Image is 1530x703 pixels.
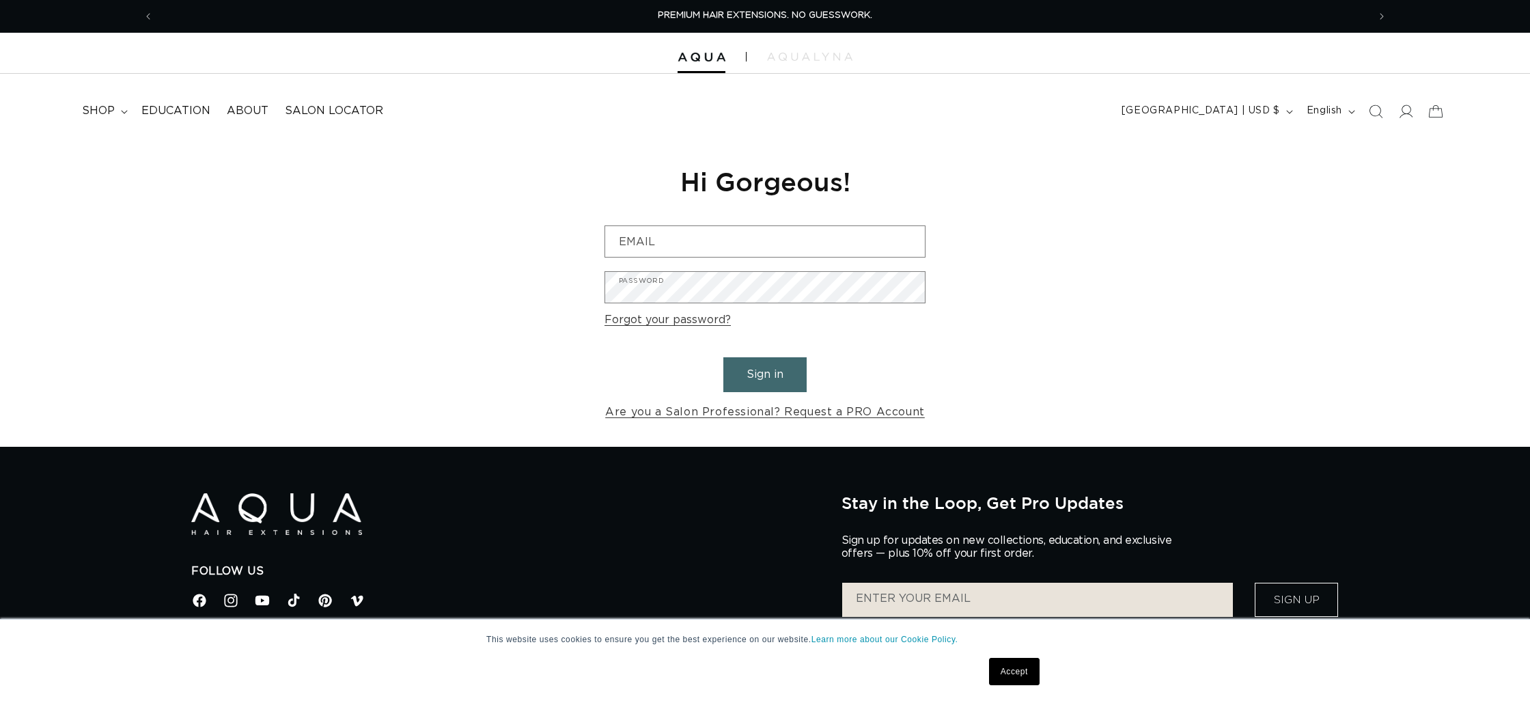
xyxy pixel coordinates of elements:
[1255,583,1338,617] button: Sign Up
[811,635,958,644] a: Learn more about our Cookie Policy.
[767,53,852,61] img: aqualyna.com
[658,11,872,20] span: PREMIUM HAIR EXTENSIONS. NO GUESSWORK.
[1307,104,1342,118] span: English
[989,658,1040,685] a: Accept
[678,53,725,62] img: Aqua Hair Extensions
[141,104,210,118] span: Education
[841,493,1339,512] h2: Stay in the Loop, Get Pro Updates
[605,226,925,257] input: Email
[227,104,268,118] span: About
[842,583,1233,617] input: ENTER YOUR EMAIL
[219,96,277,126] a: About
[1113,98,1298,124] button: [GEOGRAPHIC_DATA] | USD $
[841,534,1183,560] p: Sign up for updates on new collections, education, and exclusive offers — plus 10% off your first...
[605,402,925,422] a: Are you a Salon Professional? Request a PRO Account
[133,96,219,126] a: Education
[1298,98,1361,124] button: English
[191,493,362,535] img: Aqua Hair Extensions
[74,96,133,126] summary: shop
[285,104,383,118] span: Salon Locator
[604,165,926,198] h1: Hi Gorgeous!
[1361,96,1391,126] summary: Search
[133,3,163,29] button: Previous announcement
[723,357,807,392] button: Sign in
[82,104,115,118] span: shop
[604,310,731,330] a: Forgot your password?
[1367,3,1397,29] button: Next announcement
[277,96,391,126] a: Salon Locator
[1122,104,1280,118] span: [GEOGRAPHIC_DATA] | USD $
[191,564,821,579] h2: Follow Us
[486,633,1044,646] p: This website uses cookies to ensure you get the best experience on our website.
